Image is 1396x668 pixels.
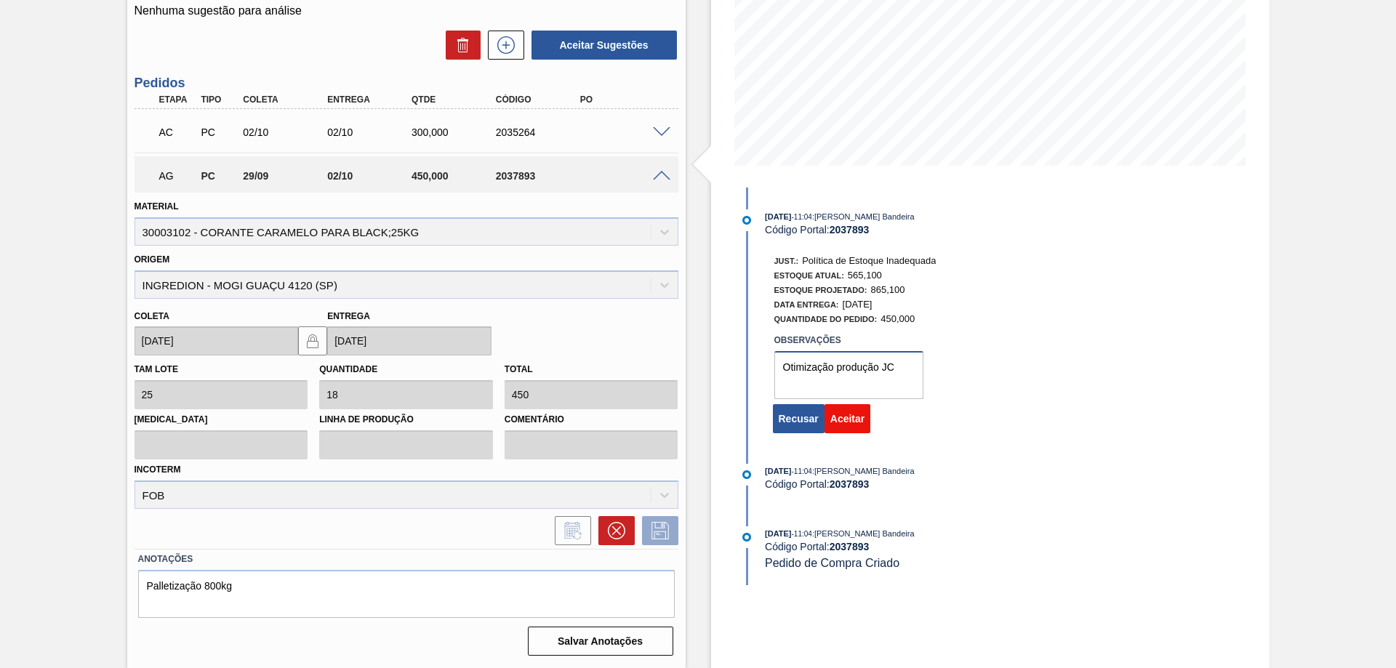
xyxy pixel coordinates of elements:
div: 02/10/2025 [324,126,418,138]
label: Origem [135,254,170,265]
div: 02/10/2025 [324,170,418,182]
span: : [PERSON_NAME] Bandeira [812,212,915,221]
div: Salvar Pedido [635,516,678,545]
strong: 2037893 [830,478,870,490]
div: Código Portal: [765,224,1110,236]
input: dd/mm/yyyy [135,326,299,355]
div: 2037893 [492,170,587,182]
h3: Pedidos [135,76,678,91]
input: dd/mm/yyyy [327,326,492,355]
label: Incoterm [135,464,181,475]
label: [MEDICAL_DATA] [135,409,308,430]
span: [DATE] [765,212,791,221]
label: Material [135,201,179,212]
button: locked [298,326,327,355]
span: Política de Estoque Inadequada [802,255,936,266]
div: Tipo [197,94,241,105]
span: Estoque Projetado: [774,286,867,294]
div: Pedido de Compra [197,126,241,138]
button: Aceitar Sugestões [531,31,677,60]
span: : [PERSON_NAME] Bandeira [812,529,915,538]
div: Código Portal: [765,478,1110,490]
strong: 2037893 [830,541,870,552]
div: Coleta [239,94,334,105]
p: Nenhuma sugestão para análise [135,4,678,17]
span: Quantidade do Pedido: [774,315,878,323]
button: Recusar [773,404,825,433]
span: : [PERSON_NAME] Bandeira [812,467,915,475]
div: 2035264 [492,126,587,138]
div: Excluir Sugestões [438,31,481,60]
label: Linha de Produção [319,409,493,430]
label: Anotações [138,549,675,570]
div: Nova sugestão [481,31,524,60]
strong: 2037893 [830,224,870,236]
div: Aceitar Sugestões [524,29,678,61]
textarea: Otimização produção JC [774,351,923,399]
img: locked [304,332,321,350]
div: Aguardando Aprovação do Gestor [156,160,199,192]
span: [DATE] [843,299,872,310]
span: Data Entrega: [774,300,839,309]
span: [DATE] [765,467,791,475]
span: - 11:04 [792,530,812,538]
div: Etapa [156,94,199,105]
img: atual [742,470,751,479]
div: Aguardando Composição de Carga [156,116,199,148]
div: 450,000 [408,170,502,182]
span: Estoque Atual: [774,271,844,280]
span: 450,000 [880,313,915,324]
div: 300,000 [408,126,502,138]
div: Qtde [408,94,502,105]
label: Coleta [135,311,169,321]
span: 565,100 [848,270,882,281]
label: Tam lote [135,364,178,374]
span: - 11:04 [792,467,812,475]
label: Observações [774,330,923,351]
button: Aceitar [825,404,870,433]
label: Entrega [327,311,370,321]
label: Quantidade [319,364,377,374]
label: Total [505,364,533,374]
p: AC [159,126,196,138]
p: AG [159,170,196,182]
div: Entrega [324,94,418,105]
span: Pedido de Compra Criado [765,557,899,569]
span: 865,100 [870,284,904,295]
span: - 11:04 [792,213,812,221]
label: Comentário [505,409,678,430]
div: Código [492,94,587,105]
div: Informar alteração no pedido [547,516,591,545]
div: Pedido de Compra [197,170,241,182]
div: Cancelar pedido [591,516,635,545]
div: Código Portal: [765,541,1110,552]
img: atual [742,216,751,225]
div: PO [577,94,671,105]
span: [DATE] [765,529,791,538]
img: atual [742,533,751,542]
textarea: Palletização 800kg [138,570,675,618]
div: 02/10/2025 [239,126,334,138]
button: Salvar Anotações [528,627,673,656]
div: 29/09/2025 [239,170,334,182]
span: Just.: [774,257,799,265]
